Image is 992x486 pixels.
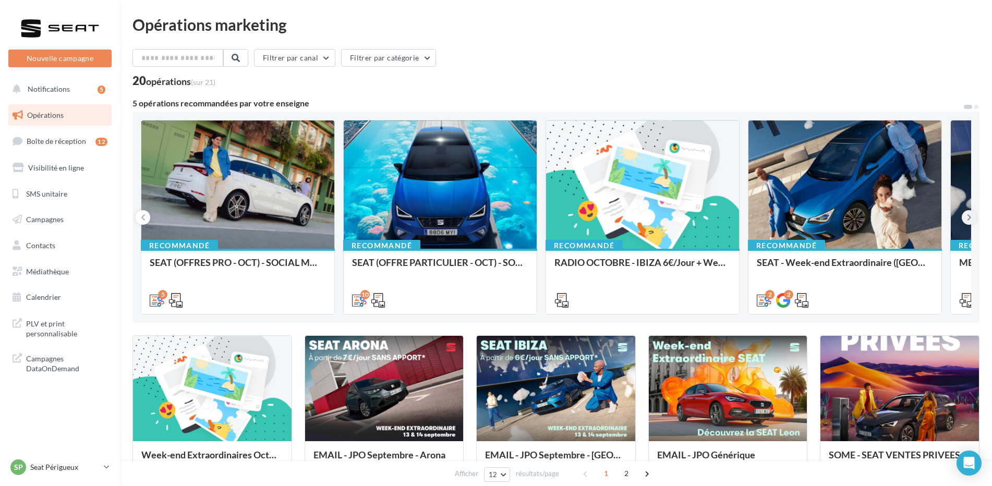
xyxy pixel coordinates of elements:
div: SEAT (OFFRES PRO - OCT) - SOCIAL MEDIA [150,257,326,278]
a: PLV et print personnalisable [6,312,114,343]
div: 10 [360,290,370,299]
button: Nouvelle campagne [8,50,112,67]
span: (sur 21) [191,78,215,87]
div: 5 [158,290,167,299]
a: Visibilité en ligne [6,157,114,179]
div: 12 [95,138,107,146]
div: 5 opérations recommandées par votre enseigne [132,99,963,107]
div: EMAIL - JPO Septembre - [GEOGRAPHIC_DATA] [485,449,627,470]
span: Notifications [28,84,70,93]
div: 20 [132,75,215,87]
span: 1 [598,465,614,482]
span: Boîte de réception [27,137,86,145]
button: 12 [484,467,511,482]
p: Seat Périgueux [30,462,100,472]
div: opérations [146,77,215,86]
span: 12 [489,470,498,479]
a: Opérations [6,104,114,126]
div: Recommandé [546,240,623,251]
div: SEAT - Week-end Extraordinaire ([GEOGRAPHIC_DATA]) - OCTOBRE [757,257,933,278]
a: SP Seat Périgueux [8,457,112,477]
div: SEAT (OFFRE PARTICULIER - OCT) - SOCIAL MEDIA [352,257,528,278]
div: EMAIL - JPO Septembre - Arona [313,449,455,470]
span: Contacts [26,241,55,250]
span: Campagnes DataOnDemand [26,351,107,374]
a: Campagnes DataOnDemand [6,347,114,378]
a: Calendrier [6,286,114,308]
div: Recommandé [343,240,420,251]
span: Visibilité en ligne [28,163,84,172]
span: 2 [618,465,635,482]
a: Médiathèque [6,261,114,283]
div: 5 [98,86,105,94]
span: résultats/page [516,469,559,479]
div: RADIO OCTOBRE - IBIZA 6€/Jour + Week-end extraordinaire [554,257,731,278]
div: Opérations marketing [132,17,979,32]
a: Campagnes [6,209,114,230]
button: Filtrer par catégorie [341,49,436,67]
button: Notifications 5 [6,78,110,100]
div: Week-end Extraordinaires Octobre 2025 [141,449,283,470]
span: PLV et print personnalisable [26,317,107,339]
div: 2 [765,290,775,299]
span: SMS unitaire [26,189,67,198]
a: Contacts [6,235,114,257]
div: SOME - SEAT VENTES PRIVEES [829,449,971,470]
div: 2 [784,290,793,299]
a: SMS unitaire [6,183,114,205]
div: Recommandé [141,240,218,251]
div: Open Intercom Messenger [957,451,982,476]
button: Filtrer par canal [254,49,335,67]
span: Médiathèque [26,267,69,276]
div: EMAIL - JPO Générique [657,449,799,470]
a: Boîte de réception12 [6,130,114,152]
span: SP [14,462,23,472]
span: Opérations [27,111,64,119]
span: Campagnes [26,215,64,224]
span: Afficher [455,469,478,479]
span: Calendrier [26,293,61,301]
div: Recommandé [748,240,825,251]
